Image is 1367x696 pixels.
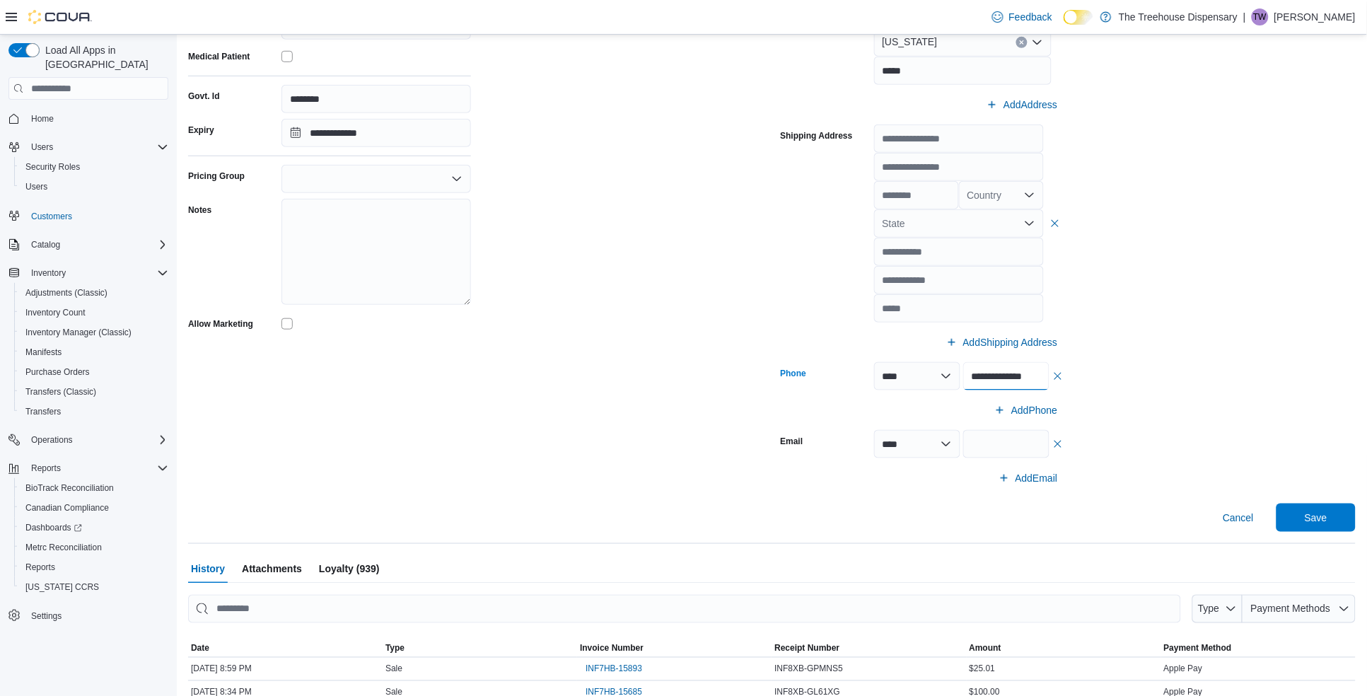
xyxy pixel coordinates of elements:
span: Operations [31,434,73,446]
span: Transfers [25,406,61,417]
a: Purchase Orders [20,364,95,381]
a: Security Roles [20,158,86,175]
span: Transfers (Classic) [20,383,168,400]
span: Home [31,113,54,124]
nav: Complex example [8,103,168,663]
span: Metrc Reconciliation [25,542,102,553]
button: Amount [967,640,1161,657]
label: Govt. Id [188,91,220,102]
button: Inventory [3,263,174,283]
a: Settings [25,608,67,625]
span: Settings [25,607,168,625]
button: Inventory Manager (Classic) [14,323,174,342]
span: Amount [970,643,1001,654]
span: Payment Methods [1251,603,1331,615]
span: Reports [25,562,55,573]
button: Reports [25,460,66,477]
label: Shipping Address [781,130,853,141]
span: Invoice Number [580,643,644,654]
a: Inventory Count [20,304,91,321]
button: Settings [3,605,174,626]
button: Home [3,108,174,129]
span: Reports [20,559,168,576]
button: Metrc Reconciliation [14,538,174,557]
span: Loyalty (939) [319,555,380,584]
span: Type [1198,603,1219,615]
label: Notes [188,204,211,216]
label: Phone [781,368,807,379]
button: Inventory Count [14,303,174,323]
span: BioTrack Reconciliation [25,482,114,494]
span: Sale [385,663,402,675]
span: Settings [31,610,62,622]
span: Dashboards [20,519,168,536]
span: Customers [25,207,168,224]
button: Payment Method [1161,640,1356,657]
span: Payment Method [1164,643,1232,654]
button: Date [188,640,383,657]
button: Purchase Orders [14,362,174,382]
button: BioTrack Reconciliation [14,478,174,498]
button: Open list of options [1024,190,1035,201]
span: History [191,555,225,584]
span: Purchase Orders [25,366,90,378]
span: INF7HB-15893 [586,663,642,675]
button: Open list of options [451,173,463,185]
a: Reports [20,559,61,576]
span: Receipt Number [774,643,839,654]
span: Reports [31,463,61,474]
span: Add Email [1016,471,1058,485]
button: Type [383,640,577,657]
button: Reports [14,557,174,577]
span: Inventory Count [25,307,86,318]
span: Manifests [25,347,62,358]
a: BioTrack Reconciliation [20,480,120,497]
button: Canadian Compliance [14,498,174,518]
button: Transfers (Classic) [14,382,174,402]
button: Open list of options [1024,218,1035,229]
span: Catalog [25,236,168,253]
p: [PERSON_NAME] [1274,8,1356,25]
a: Dashboards [20,519,88,536]
button: Clear input [1016,37,1028,48]
label: Email [781,436,803,447]
a: Feedback [987,3,1058,31]
button: Operations [3,430,174,450]
span: Attachments [242,555,302,584]
span: Transfers [20,403,168,420]
span: [DATE] 8:59 PM [191,663,252,675]
button: Payment Methods [1243,595,1356,623]
a: Adjustments (Classic) [20,284,113,301]
span: Reports [25,460,168,477]
button: Users [14,177,174,197]
a: Canadian Compliance [20,499,115,516]
div: $25.01 [967,661,1161,678]
span: Catalog [31,239,60,250]
input: Dark Mode [1064,10,1093,25]
span: Transfers (Classic) [25,386,96,398]
span: Inventory [25,265,168,282]
a: Manifests [20,344,67,361]
a: Home [25,110,59,127]
button: Catalog [25,236,66,253]
a: Users [20,178,53,195]
span: Add Address [1004,98,1057,112]
button: Open list of options [1032,37,1043,48]
label: Medical Patient [188,51,250,62]
button: Adjustments (Classic) [14,283,174,303]
button: Inventory [25,265,71,282]
span: Customers [31,211,72,222]
button: Catalog [3,235,174,255]
span: Add Phone [1011,403,1057,417]
span: Purchase Orders [20,364,168,381]
p: | [1243,8,1246,25]
span: [US_STATE] [883,33,938,50]
button: INF7HB-15893 [580,661,648,678]
span: Metrc Reconciliation [20,539,168,556]
button: Cancel [1217,504,1260,532]
button: Save [1276,504,1356,532]
span: Adjustments (Classic) [25,287,107,298]
span: Home [25,110,168,127]
span: Washington CCRS [20,579,168,596]
p: The Treehouse Dispensary [1119,8,1238,25]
